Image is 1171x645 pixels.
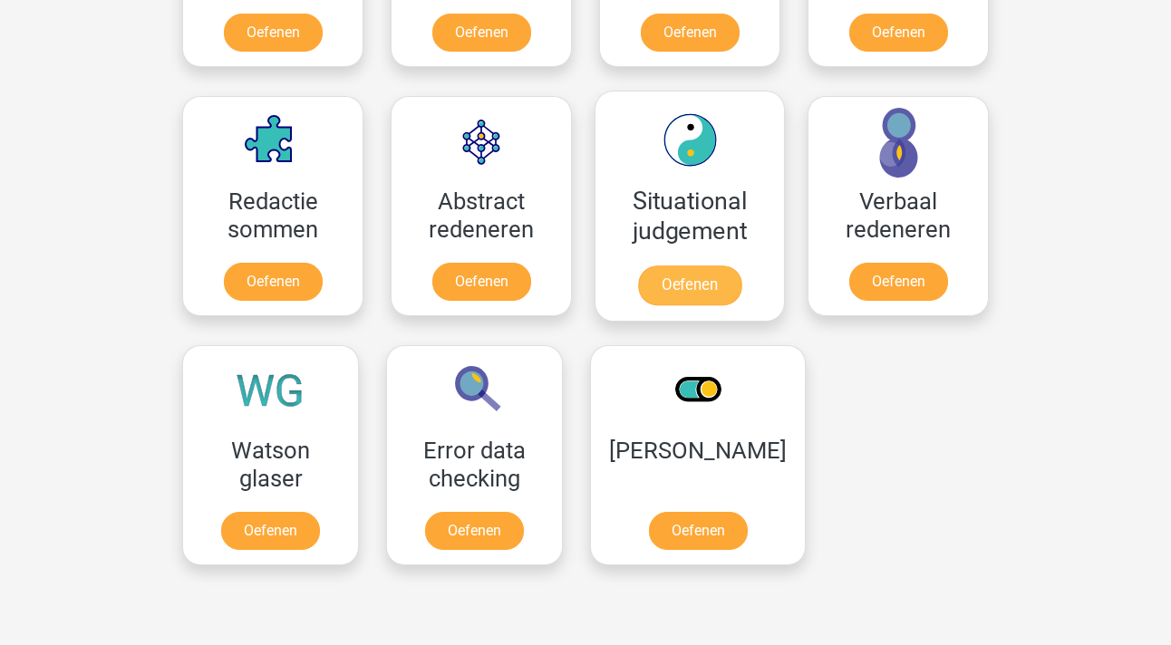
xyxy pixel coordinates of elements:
a: Oefenen [649,512,748,550]
a: Oefenen [849,14,948,52]
a: Oefenen [221,512,320,550]
a: Oefenen [224,14,323,52]
a: Oefenen [224,263,323,301]
a: Oefenen [849,263,948,301]
a: Oefenen [425,512,524,550]
a: Oefenen [638,265,741,305]
a: Oefenen [432,14,531,52]
a: Oefenen [432,263,531,301]
a: Oefenen [641,14,740,52]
